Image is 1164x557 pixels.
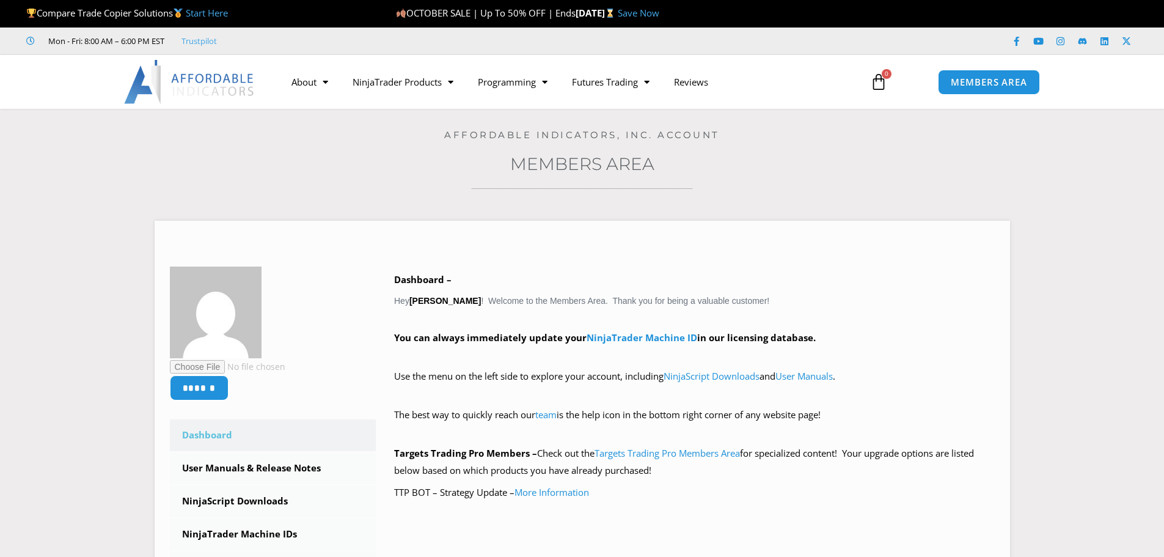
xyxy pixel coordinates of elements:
[664,370,760,382] a: NinjaScript Downloads
[186,7,228,19] a: Start Here
[938,70,1040,95] a: MEMBERS AREA
[535,408,557,421] a: team
[279,68,856,96] nav: Menu
[576,7,618,19] strong: [DATE]
[394,273,452,286] b: Dashboard –
[606,9,615,18] img: ⌛
[181,34,217,48] a: Trustpilot
[595,447,740,459] a: Targets Trading Pro Members Area
[174,9,183,18] img: 🥇
[394,271,995,501] div: Hey ! Welcome to the Members Area. Thank you for being a valuable customer!
[394,447,537,459] strong: Targets Trading Pro Members –
[394,368,995,402] p: Use the menu on the left side to explore your account, including and .
[587,331,697,344] a: NinjaTrader Machine ID
[514,486,589,498] a: More Information
[394,484,995,501] p: TTP BOT – Strategy Update –
[560,68,662,96] a: Futures Trading
[340,68,466,96] a: NinjaTrader Products
[510,153,654,174] a: Members Area
[852,64,906,100] a: 0
[170,485,376,517] a: NinjaScript Downloads
[170,267,262,358] img: 52d14cc52d27081c07ba4f3a5b011d74f5ec5f380352a77f347608f89add1f44
[27,9,36,18] img: 🏆
[170,518,376,550] a: NinjaTrader Machine IDs
[397,9,406,18] img: 🍂
[45,34,164,48] span: Mon - Fri: 8:00 AM – 6:00 PM EST
[409,296,481,306] strong: [PERSON_NAME]
[775,370,833,382] a: User Manuals
[394,407,995,441] p: The best way to quickly reach our is the help icon in the bottom right corner of any website page!
[444,129,720,141] a: Affordable Indicators, Inc. Account
[882,69,891,79] span: 0
[466,68,560,96] a: Programming
[170,452,376,484] a: User Manuals & Release Notes
[662,68,720,96] a: Reviews
[394,331,816,344] strong: You can always immediately update your in our licensing database.
[26,7,228,19] span: Compare Trade Copier Solutions
[618,7,659,19] a: Save Now
[394,445,995,479] p: Check out the for specialized content! Your upgrade options are listed below based on which produ...
[124,60,255,104] img: LogoAI | Affordable Indicators – NinjaTrader
[279,68,340,96] a: About
[396,7,576,19] span: OCTOBER SALE | Up To 50% OFF | Ends
[170,419,376,451] a: Dashboard
[951,78,1027,87] span: MEMBERS AREA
